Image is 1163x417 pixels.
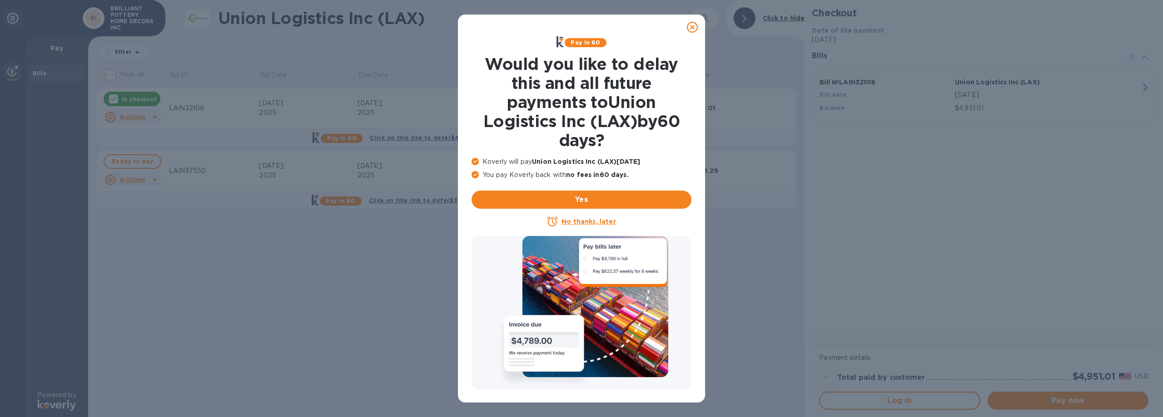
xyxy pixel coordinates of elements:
b: no fees in 60 days . [566,171,628,178]
p: You pay Koverly back with [472,170,691,180]
button: Yes [472,191,691,209]
b: Union Logistics Inc (LAX) [DATE] [532,158,640,165]
p: Koverly will pay [472,157,691,167]
u: No thanks, later [562,218,616,225]
b: Pay in 60 [571,39,600,46]
span: Yes [479,194,684,205]
h1: Would you like to delay this and all future payments to Union Logistics Inc (LAX) by 60 days ? [472,54,691,150]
